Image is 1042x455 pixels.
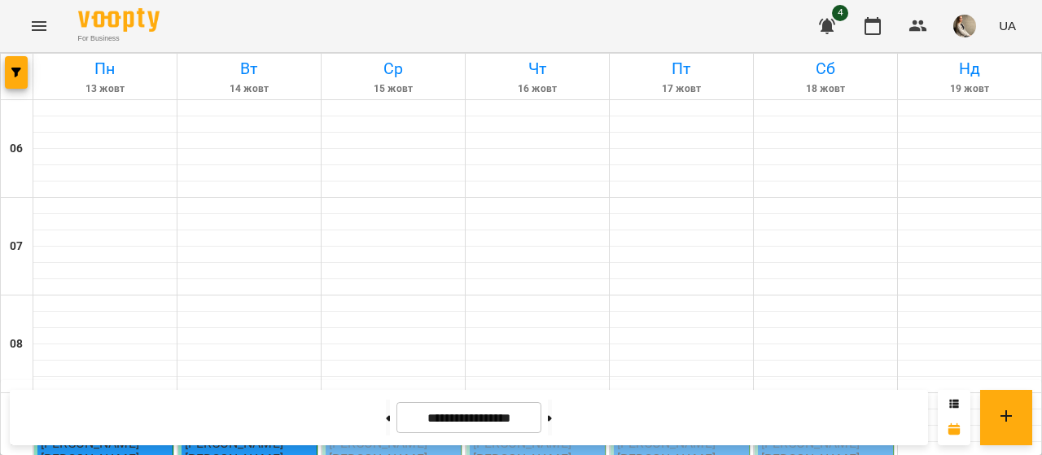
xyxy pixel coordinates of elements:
h6: 19 жовт [900,81,1039,97]
h6: 15 жовт [324,81,462,97]
h6: Нд [900,56,1039,81]
h6: 08 [10,335,23,353]
h6: Ср [324,56,462,81]
span: 4 [832,5,848,21]
h6: 16 жовт [468,81,606,97]
h6: Вт [180,56,318,81]
h6: Пн [36,56,174,81]
span: UA [999,17,1016,34]
h6: 14 жовт [180,81,318,97]
h6: 06 [10,140,23,158]
h6: 07 [10,238,23,256]
button: UA [992,11,1022,41]
h6: Чт [468,56,606,81]
h6: 18 жовт [756,81,895,97]
h6: 13 жовт [36,81,174,97]
button: Menu [20,7,59,46]
h6: 17 жовт [612,81,751,97]
img: Voopty Logo [78,8,160,32]
h6: Сб [756,56,895,81]
span: For Business [78,33,160,44]
h6: Пт [612,56,751,81]
img: 3379ed1806cda47daa96bfcc4923c7ab.jpg [953,15,976,37]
